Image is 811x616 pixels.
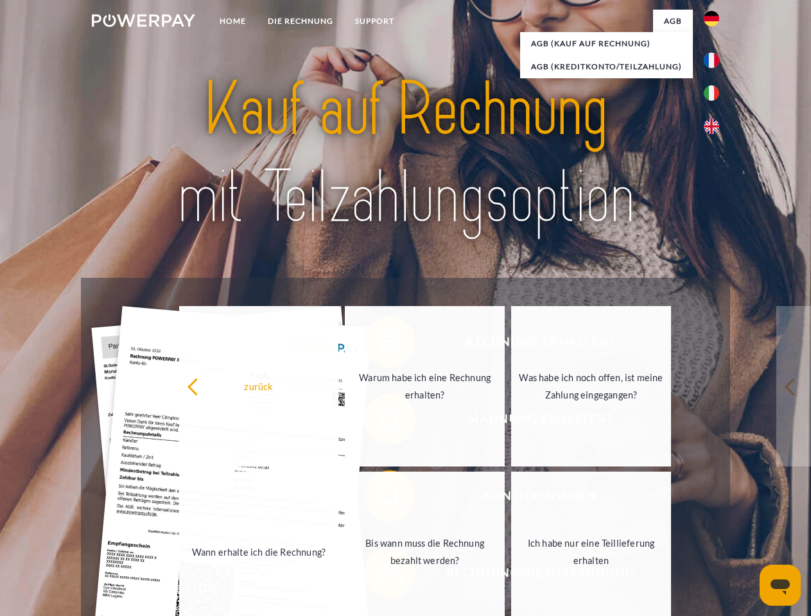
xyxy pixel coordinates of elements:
a: Was habe ich noch offen, ist meine Zahlung eingegangen? [511,306,671,466]
img: it [704,85,719,101]
div: zurück [187,377,331,395]
div: Bis wann muss die Rechnung bezahlt werden? [353,535,497,569]
a: AGB (Kauf auf Rechnung) [520,32,693,55]
iframe: Schaltfläche zum Öffnen des Messaging-Fensters [760,565,801,606]
a: Home [209,10,257,33]
img: title-powerpay_de.svg [123,62,688,246]
img: logo-powerpay-white.svg [92,14,195,27]
img: fr [704,53,719,68]
img: en [704,119,719,134]
a: DIE RECHNUNG [257,10,344,33]
img: de [704,11,719,26]
a: AGB (Kreditkonto/Teilzahlung) [520,55,693,78]
div: Was habe ich noch offen, ist meine Zahlung eingegangen? [519,369,663,404]
a: SUPPORT [344,10,405,33]
div: Ich habe nur eine Teillieferung erhalten [519,535,663,569]
div: Wann erhalte ich die Rechnung? [187,543,331,560]
a: agb [653,10,693,33]
div: Warum habe ich eine Rechnung erhalten? [353,369,497,404]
